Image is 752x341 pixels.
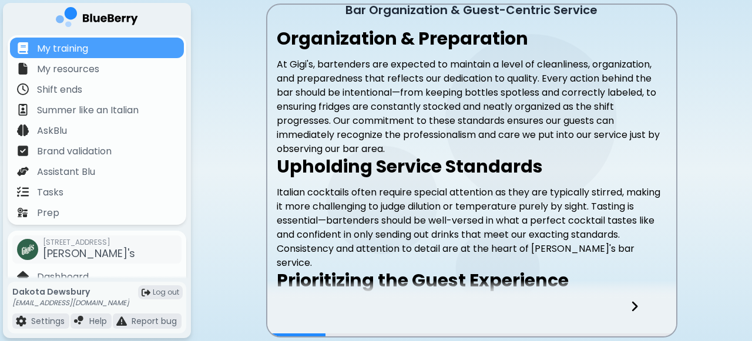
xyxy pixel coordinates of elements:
[37,62,99,76] p: My resources
[277,270,667,291] h2: Prioritizing the Guest Experience
[153,288,179,297] span: Log out
[17,271,29,282] img: file icon
[267,1,676,19] p: Bar Organization & Guest-Centric Service
[17,42,29,54] img: file icon
[74,316,85,326] img: file icon
[17,145,29,157] img: file icon
[89,316,107,326] p: Help
[277,185,667,270] p: Italian cocktails often require special attention as they are typically stirred, making it more c...
[17,104,29,116] img: file icon
[277,58,667,156] p: At Gigi's, bartenders are expected to maintain a level of cleanliness, organization, and prepared...
[277,156,667,177] h2: Upholding Service Standards
[116,316,127,326] img: file icon
[56,7,138,31] img: company logo
[17,83,29,95] img: file icon
[16,316,26,326] img: file icon
[37,270,89,284] p: Dashboard
[37,144,112,158] p: Brand validation
[37,165,95,179] p: Assistant Blu
[142,288,150,297] img: logout
[12,298,129,308] p: [EMAIL_ADDRESS][DOMAIN_NAME]
[43,246,135,261] span: [PERSON_NAME]'s
[37,124,67,138] p: AskBlu
[37,83,82,97] p: Shift ends
[37,42,88,56] p: My training
[37,185,63,200] p: Tasks
[17,239,38,260] img: company thumbnail
[17,63,29,75] img: file icon
[132,316,177,326] p: Report bug
[17,124,29,136] img: file icon
[43,238,135,247] span: [STREET_ADDRESS]
[37,206,59,220] p: Prep
[17,186,29,198] img: file icon
[17,166,29,177] img: file icon
[12,286,129,297] p: Dakota Dewsbury
[277,28,667,49] h2: Organization & Preparation
[31,316,65,326] p: Settings
[37,103,139,117] p: Summer like an Italian
[17,207,29,218] img: file icon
